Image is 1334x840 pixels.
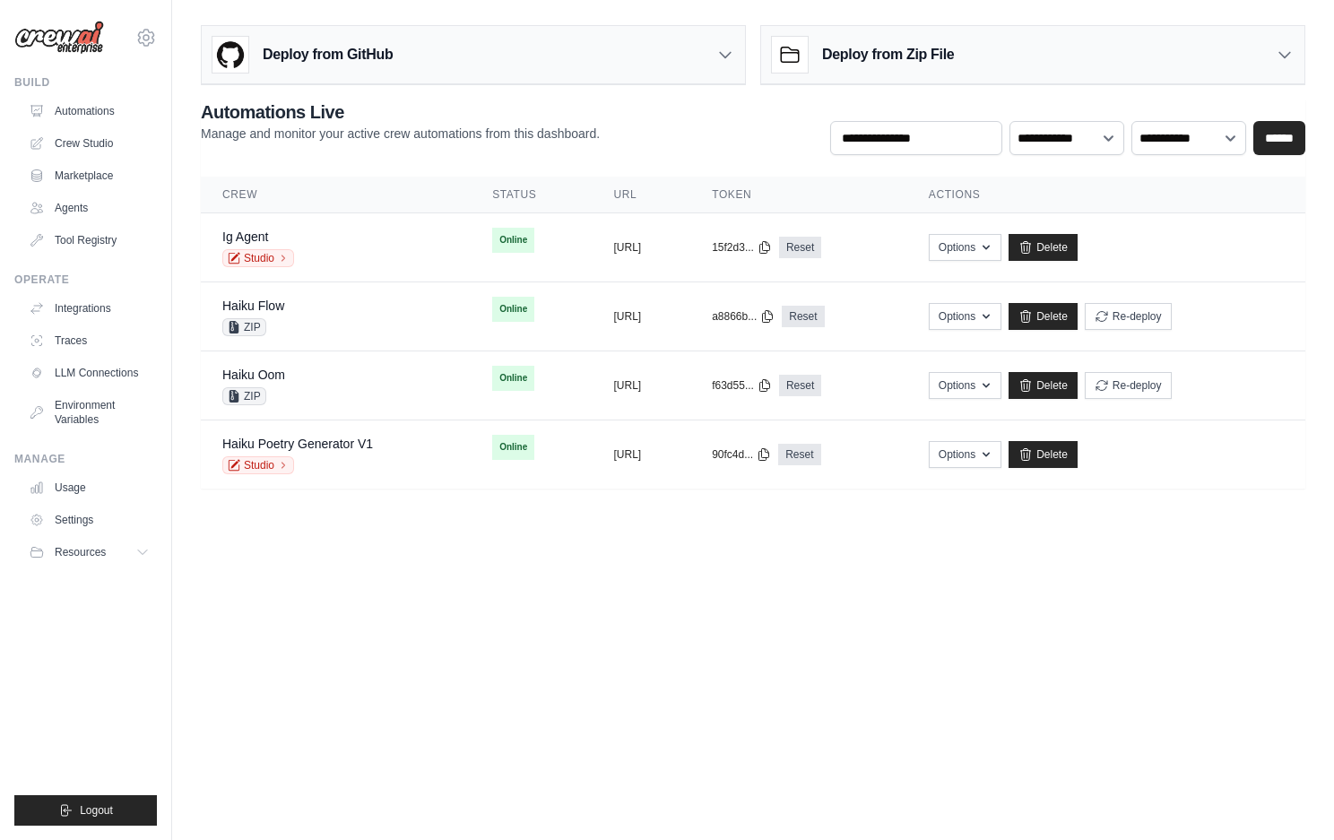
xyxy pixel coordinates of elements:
span: Online [492,297,534,322]
span: Online [492,435,534,460]
a: Reset [779,237,821,258]
a: Tool Registry [22,226,157,255]
a: Delete [1009,303,1078,330]
button: Options [929,303,1001,330]
span: Online [492,366,534,391]
a: Studio [222,456,294,474]
a: Automations [22,97,157,126]
span: ZIP [222,387,266,405]
button: Re-deploy [1085,303,1172,330]
a: Reset [779,375,821,396]
a: Reset [778,444,820,465]
h3: Deploy from Zip File [822,44,954,65]
h2: Automations Live [201,100,600,125]
button: 90fc4d... [712,447,771,462]
span: Resources [55,545,106,559]
div: Build [14,75,157,90]
a: Settings [22,506,157,534]
th: Actions [907,177,1305,213]
button: Logout [14,795,157,826]
a: Ig Agent [222,229,268,244]
button: Options [929,441,1001,468]
a: Environment Variables [22,391,157,434]
div: Operate [14,273,157,287]
a: Haiku Poetry Generator V1 [222,437,373,451]
a: LLM Connections [22,359,157,387]
a: Traces [22,326,157,355]
button: Options [929,372,1001,399]
a: Delete [1009,234,1078,261]
a: Reset [782,306,824,327]
a: Integrations [22,294,157,323]
a: Crew Studio [22,129,157,158]
a: Studio [222,249,294,267]
a: Delete [1009,372,1078,399]
button: a8866b... [712,309,775,324]
a: Haiku Oom [222,368,285,382]
th: Status [471,177,592,213]
th: URL [593,177,691,213]
img: GitHub Logo [212,37,248,73]
img: Logo [14,21,104,55]
p: Manage and monitor your active crew automations from this dashboard. [201,125,600,143]
div: Manage [14,452,157,466]
button: Options [929,234,1001,261]
h3: Deploy from GitHub [263,44,393,65]
button: Resources [22,538,157,567]
a: Usage [22,473,157,502]
th: Crew [201,177,471,213]
button: Re-deploy [1085,372,1172,399]
a: Agents [22,194,157,222]
span: Online [492,228,534,253]
span: Logout [80,803,113,818]
a: Delete [1009,441,1078,468]
button: 15f2d3... [712,240,772,255]
th: Token [690,177,907,213]
span: ZIP [222,318,266,336]
a: Marketplace [22,161,157,190]
a: Haiku Flow [222,299,284,313]
button: f63d55... [712,378,772,393]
